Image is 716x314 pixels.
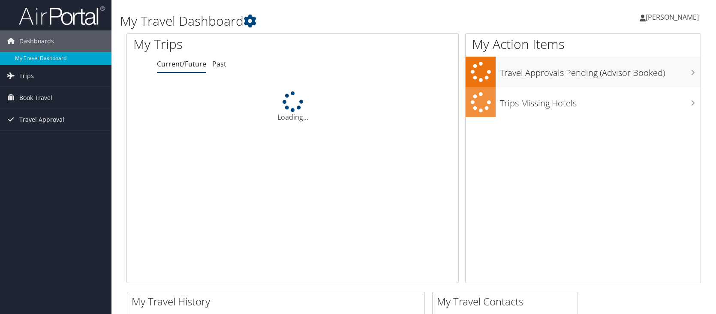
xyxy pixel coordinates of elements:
[19,87,52,109] span: Book Travel
[466,35,701,53] h1: My Action Items
[640,4,707,30] a: [PERSON_NAME]
[500,93,701,109] h3: Trips Missing Hotels
[437,294,578,309] h2: My Travel Contacts
[466,57,701,87] a: Travel Approvals Pending (Advisor Booked)
[133,35,314,53] h1: My Trips
[127,91,458,122] div: Loading...
[212,59,226,69] a: Past
[500,63,701,79] h3: Travel Approvals Pending (Advisor Booked)
[19,65,34,87] span: Trips
[646,12,699,22] span: [PERSON_NAME]
[132,294,424,309] h2: My Travel History
[120,12,511,30] h1: My Travel Dashboard
[19,109,64,130] span: Travel Approval
[19,6,105,26] img: airportal-logo.png
[19,30,54,52] span: Dashboards
[157,59,206,69] a: Current/Future
[466,87,701,118] a: Trips Missing Hotels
